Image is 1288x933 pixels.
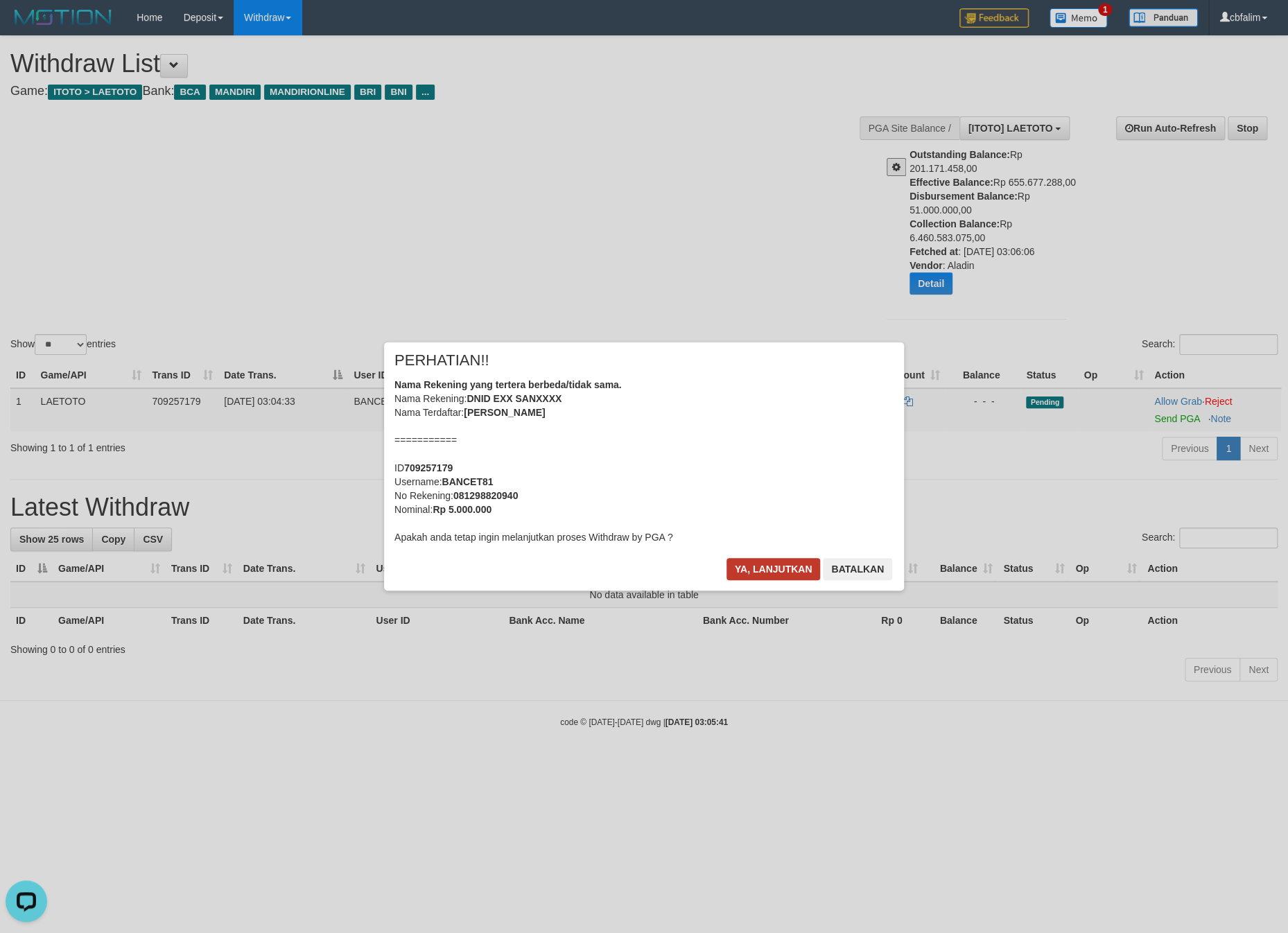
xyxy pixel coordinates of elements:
div: Nama Rekening: Nama Terdaftar: =========== ID Username: No Rekening: Nominal: Apakah anda tetap i... [394,378,894,544]
span: PERHATIAN!! [394,354,489,367]
b: DNID EXX SANXXXX [467,393,562,404]
button: Open LiveChat chat widget [6,6,47,47]
b: Nama Rekening yang tertera berbeda/tidak sama. [394,379,622,390]
b: 081298820940 [453,490,518,501]
b: BANCET81 [442,476,493,487]
b: 709257179 [404,462,453,473]
b: [PERSON_NAME] [464,407,545,418]
b: Rp 5.000.000 [433,504,491,515]
button: Ya, lanjutkan [726,558,821,580]
button: Batalkan [823,558,892,580]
